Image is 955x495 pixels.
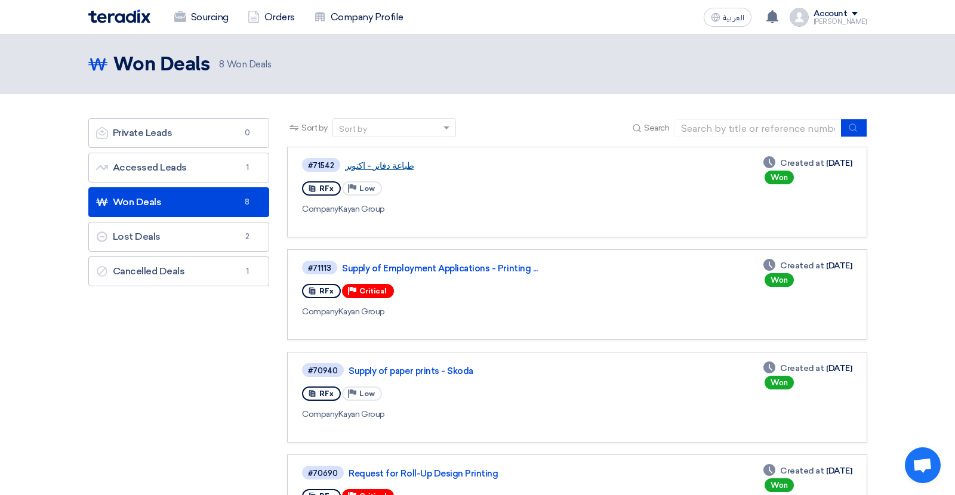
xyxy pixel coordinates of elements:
[88,187,270,217] a: Won Deals8
[780,157,824,169] span: Created at
[240,127,254,139] span: 0
[88,222,270,252] a: Lost Deals2
[704,8,751,27] button: العربية
[301,122,328,134] span: Sort by
[240,162,254,174] span: 1
[302,305,643,318] div: Kayan Group
[765,478,794,492] div: Won
[342,263,640,274] a: Supply of Employment Applications - Printing ...
[88,256,270,286] a: Cancelled Deals1
[349,366,647,376] a: Supply of paper prints - Skoda
[814,18,867,25] div: [PERSON_NAME]
[765,376,794,389] div: Won
[763,157,852,169] div: [DATE]
[240,196,254,208] span: 8
[765,273,794,287] div: Won
[219,58,271,72] span: Won Deals
[319,287,334,295] span: RFx
[88,153,270,182] a: Accessed Leads1
[345,160,643,171] a: طباعة دفاتر - اكتوبر
[165,4,238,30] a: Sourcing
[302,203,646,215] div: Kayan Group
[814,9,848,19] div: Account
[88,118,270,148] a: Private Leads0
[644,122,669,134] span: Search
[302,204,338,214] span: Company
[319,184,334,193] span: RFx
[780,362,824,375] span: Created at
[238,4,304,30] a: Orders
[723,14,744,22] span: العربية
[240,265,254,277] span: 1
[905,447,941,483] div: Open chat
[763,465,852,477] div: [DATE]
[349,468,647,479] a: Request for Roll-Up Design Printing
[319,389,334,398] span: RFx
[359,287,387,295] span: Critical
[302,307,338,317] span: Company
[308,469,338,477] div: #70690
[219,59,224,70] span: 8
[765,171,794,184] div: Won
[763,362,852,375] div: [DATE]
[240,231,254,243] span: 2
[113,53,210,77] h2: Won Deals
[359,389,375,398] span: Low
[674,119,842,137] input: Search by title or reference number
[780,465,824,477] span: Created at
[308,162,334,169] div: #71542
[359,184,375,193] span: Low
[304,4,413,30] a: Company Profile
[763,259,852,272] div: [DATE]
[790,8,809,27] img: profile_test.png
[302,408,649,420] div: Kayan Group
[308,367,338,375] div: #70940
[780,259,824,272] span: Created at
[302,409,338,419] span: Company
[88,10,150,23] img: Teradix logo
[308,264,331,272] div: #71113
[339,123,367,135] div: Sort by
